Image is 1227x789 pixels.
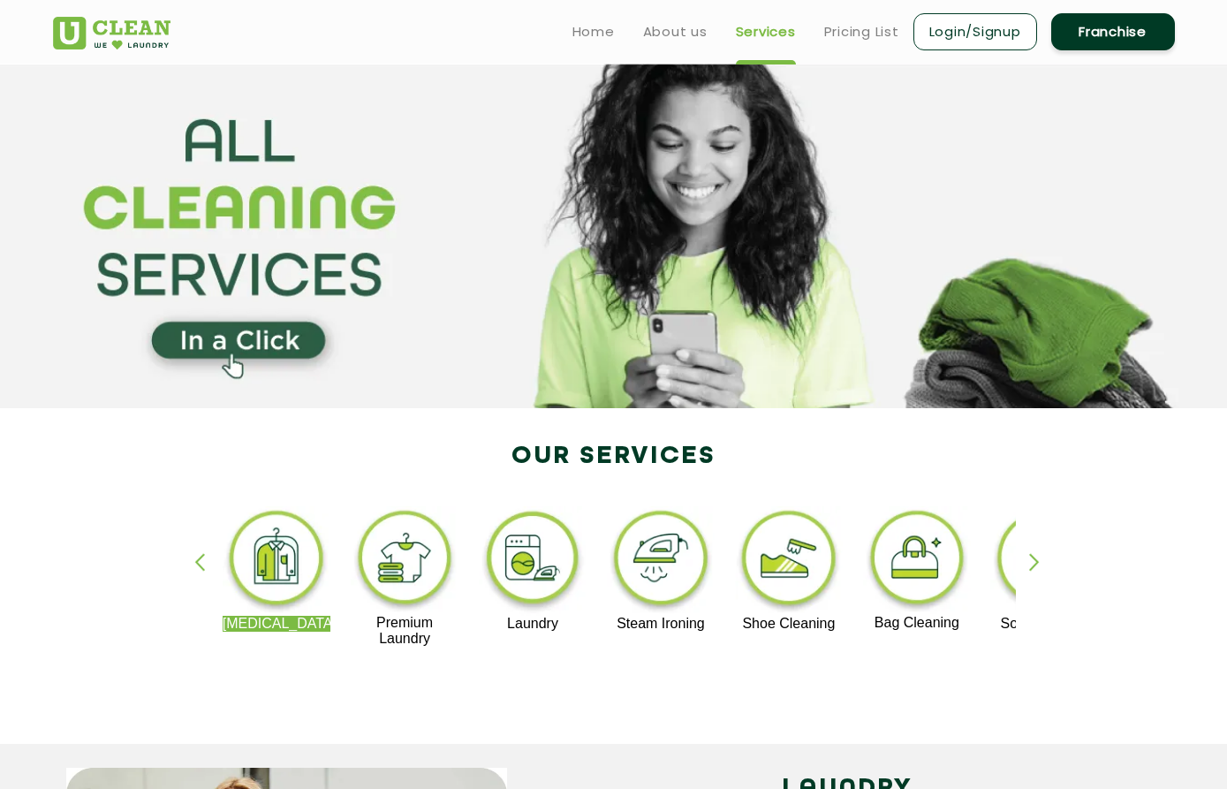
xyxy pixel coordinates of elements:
[913,13,1037,50] a: Login/Signup
[643,21,708,42] a: About us
[479,506,587,616] img: laundry_cleaning_11zon.webp
[863,506,972,615] img: bag_cleaning_11zon.webp
[53,17,170,49] img: UClean Laundry and Dry Cleaning
[479,616,587,632] p: Laundry
[351,506,459,615] img: premium_laundry_cleaning_11zon.webp
[223,506,331,616] img: dry_cleaning_11zon.webp
[990,506,1099,616] img: sofa_cleaning_11zon.webp
[736,21,796,42] a: Services
[990,616,1099,632] p: Sofa Cleaning
[607,616,716,632] p: Steam Ironing
[351,615,459,647] p: Premium Laundry
[607,506,716,616] img: steam_ironing_11zon.webp
[863,615,972,631] p: Bag Cleaning
[824,21,899,42] a: Pricing List
[1051,13,1175,50] a: Franchise
[572,21,615,42] a: Home
[735,506,844,616] img: shoe_cleaning_11zon.webp
[735,616,844,632] p: Shoe Cleaning
[223,616,331,632] p: [MEDICAL_DATA]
